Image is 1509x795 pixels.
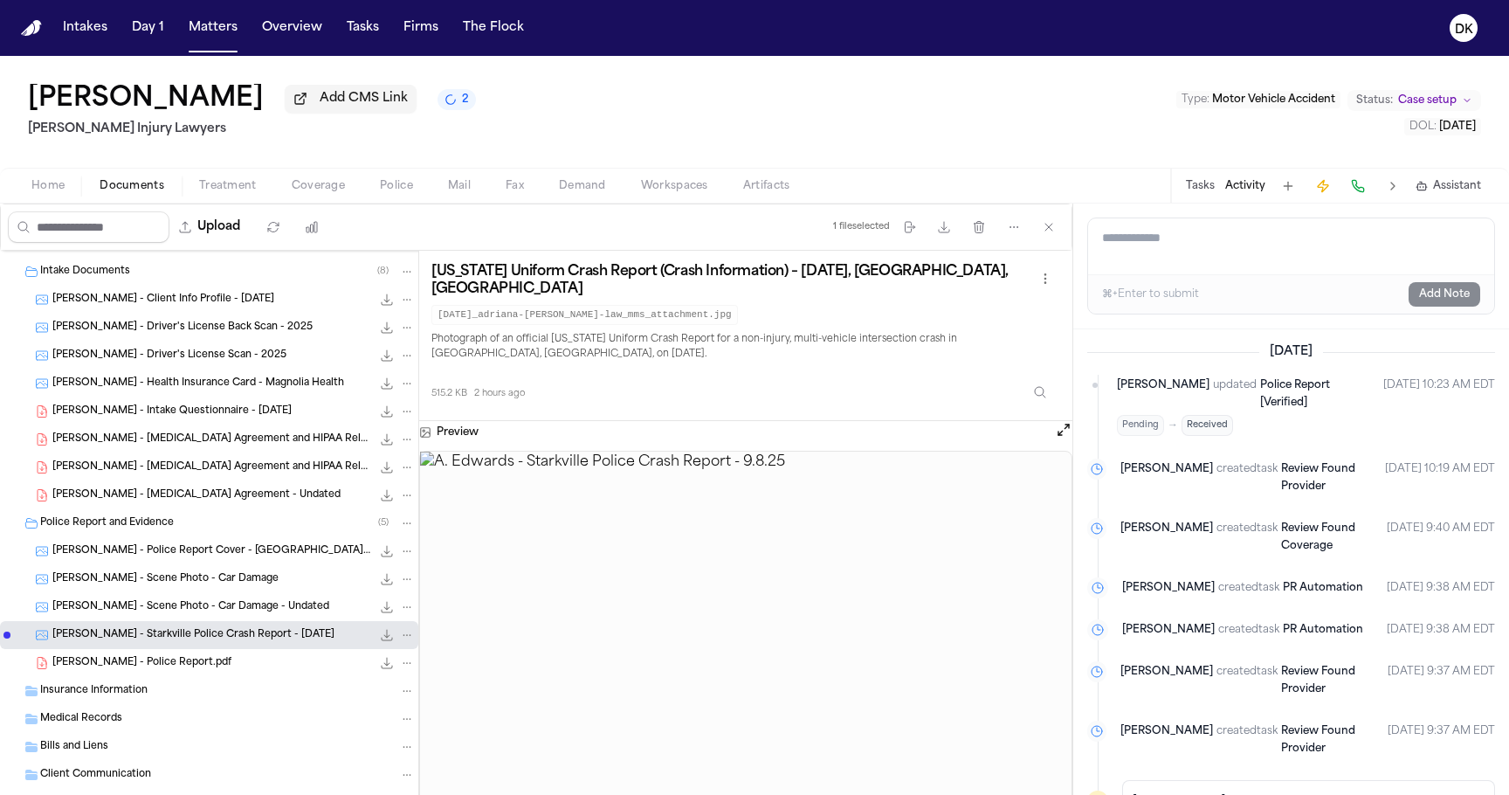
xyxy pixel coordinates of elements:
[1281,520,1373,555] a: Review Found Coverage
[1409,282,1480,307] button: Add Note
[378,375,396,392] button: Download A. Edwards - Health Insurance Card - Magnolia Health
[52,460,371,475] span: [PERSON_NAME] - [MEDICAL_DATA] Agreement and HIPAA Release - [DATE]
[378,431,396,448] button: Download A. Edwards - Retainer Agreement and HIPAA Release - 9.9.25
[378,459,396,476] button: Download A. Edwards - Retainer Agreement and HIPAA Release - 9.9.25
[1388,663,1495,698] time: September 10, 2025 at 9:37 AM
[396,12,445,44] button: Firms
[52,377,344,391] span: [PERSON_NAME] - Health Insurance Card - Magnolia Health
[40,684,148,699] span: Insurance Information
[1276,174,1300,198] button: Add Task
[52,572,279,587] span: [PERSON_NAME] - Scene Photo - Car Damage
[474,387,525,400] span: 2 hours ago
[28,119,476,140] h2: [PERSON_NAME] Injury Lawyers
[1218,579,1279,597] span: created task
[182,12,245,44] button: Matters
[21,20,42,37] a: Home
[125,12,171,44] button: Day 1
[1176,91,1340,108] button: Edit Type: Motor Vehicle Accident
[100,179,164,193] span: Documents
[1283,583,1363,593] span: PR Automation
[21,20,42,37] img: Finch Logo
[292,179,345,193] span: Coverage
[431,332,1056,363] p: Photograph of an official [US_STATE] Uniform Crash Report for a non-injury, multi-vehicle interse...
[255,12,329,44] button: Overview
[1122,621,1215,639] span: [PERSON_NAME]
[380,179,413,193] span: Police
[1385,460,1495,495] time: September 10, 2025 at 10:19 AM
[1117,377,1209,411] span: [PERSON_NAME]
[378,487,396,504] button: Download A. Edwards - Retainer Agreement - Undated
[378,319,396,336] button: Download A. Edwards - Driver's License Back Scan - 2025
[52,404,292,419] span: [PERSON_NAME] - Intake Questionnaire - [DATE]
[378,654,396,672] button: Download Edwards, Adriana - Police Report.pdf
[52,544,371,559] span: [PERSON_NAME] - Police Report Cover - [GEOGRAPHIC_DATA] PD - [DATE]
[1398,93,1457,107] span: Case setup
[1283,621,1363,639] a: PR Automation
[378,570,396,588] button: Download A. Edwards - Scene Photo - Car Damage
[833,221,890,232] div: 1 file selected
[1387,579,1495,597] time: September 10, 2025 at 9:38 AM
[1281,460,1371,495] a: Review Found Provider
[437,425,479,439] h3: Preview
[1311,174,1335,198] button: Create Immediate Task
[1260,380,1330,408] span: Police Report [Verified]
[1055,421,1072,439] button: Open preview
[431,263,1035,298] h3: [US_STATE] Uniform Crash Report (Crash Information) – [DATE], [GEOGRAPHIC_DATA], [GEOGRAPHIC_DATA]
[1281,722,1374,757] a: Review Found Provider
[1388,722,1495,757] time: September 10, 2025 at 9:37 AM
[1281,523,1355,551] span: Review Found Coverage
[8,211,169,243] input: Search files
[1225,179,1265,193] button: Activity
[1168,418,1178,432] span: →
[378,403,396,420] button: Download A. Edwards - Intake Questionnaire - 9.8.25
[378,347,396,364] button: Download A. Edwards - Driver's License Scan - 2025
[52,600,329,615] span: [PERSON_NAME] - Scene Photo - Car Damage - Undated
[1283,625,1363,635] span: PR Automation
[1283,579,1363,597] a: PR Automation
[378,543,396,560] button: Download A. Edwards - Police Report Cover - Starkville PD - 9.8.25
[1218,621,1279,639] span: created task
[1120,663,1213,698] span: [PERSON_NAME]
[448,179,471,193] span: Mail
[462,93,469,107] span: 2
[1055,421,1072,444] button: Open preview
[506,179,524,193] span: Fax
[1122,579,1215,597] span: [PERSON_NAME]
[743,179,790,193] span: Artifacts
[1356,93,1393,107] span: Status:
[1216,663,1278,698] span: created task
[28,84,264,115] h1: [PERSON_NAME]
[1182,94,1209,105] span: Type :
[1409,121,1437,132] span: DOL :
[378,598,396,616] button: Download A. Edwards - Scene Photo - Car Damage - Undated
[52,628,334,643] span: [PERSON_NAME] - Starkville Police Crash Report - [DATE]
[559,179,606,193] span: Demand
[1120,460,1213,495] span: [PERSON_NAME]
[28,84,264,115] button: Edit matter name
[56,12,114,44] button: Intakes
[320,90,408,107] span: Add CMS Link
[31,179,65,193] span: Home
[377,266,389,276] span: ( 8 )
[378,291,396,308] button: Download A. Edwards - Client Info Profile - 4.15.89
[199,179,257,193] span: Treatment
[52,349,286,363] span: [PERSON_NAME] - Driver's License Scan - 2025
[1186,179,1215,193] button: Tasks
[285,85,417,113] button: Add CMS Link
[378,518,389,528] span: ( 5 )
[52,321,313,335] span: [PERSON_NAME] - Driver's License Back Scan - 2025
[40,712,122,727] span: Medical Records
[1433,179,1481,193] span: Assistant
[1120,722,1213,757] span: [PERSON_NAME]
[1117,415,1164,436] span: Pending
[52,656,231,671] span: [PERSON_NAME] - Police Report.pdf
[456,12,531,44] button: The Flock
[340,12,386,44] button: Tasks
[1216,460,1278,495] span: created task
[169,211,251,243] button: Upload
[1182,415,1233,436] span: Received
[1216,722,1278,757] span: created task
